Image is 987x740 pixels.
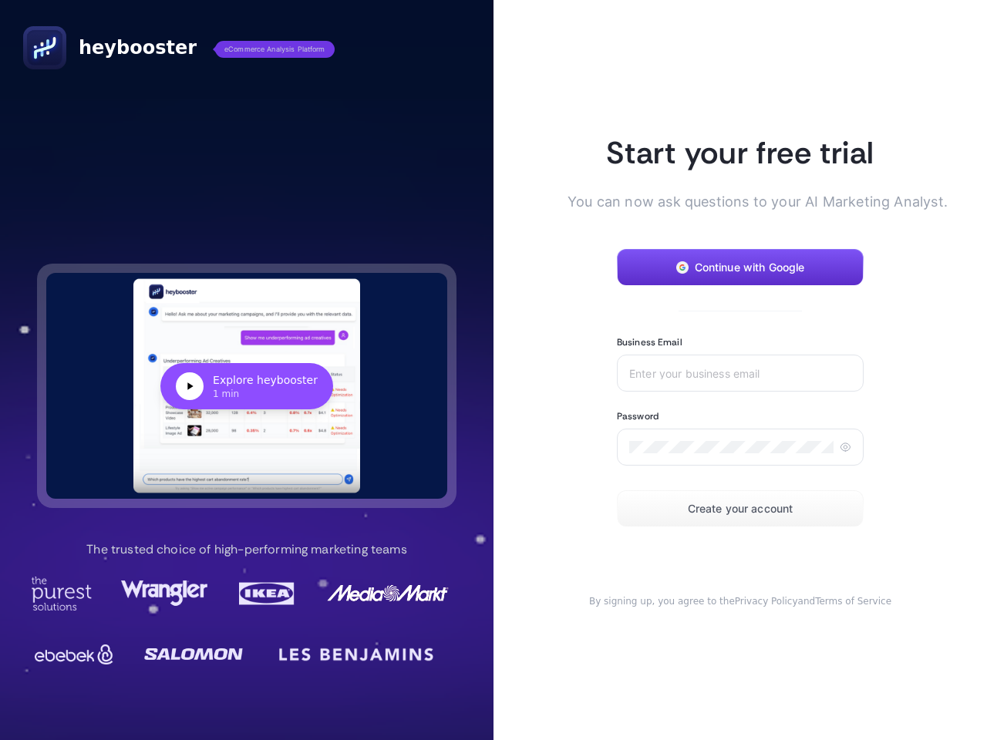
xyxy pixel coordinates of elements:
div: Explore heybooster [213,372,318,388]
a: Terms of Service [815,596,891,607]
button: Explore heybooster1 min [46,273,447,499]
a: heyboostereCommerce Analysis Platform [23,26,335,69]
img: Purest [31,577,93,610]
div: and [568,595,913,607]
img: Ikea [236,577,298,610]
label: Password [617,410,659,422]
span: Create your account [688,503,793,515]
p: You can now ask questions to your AI Marketing Analyst. [568,191,913,212]
label: Business Email [617,336,682,348]
span: heybooster [79,35,197,60]
img: Wrangler [121,577,207,610]
input: Enter your business email [629,367,851,379]
span: Continue with Google [695,261,805,274]
img: Salomon [144,639,243,670]
button: Continue with Google [617,249,864,286]
p: The trusted choice of high-performing marketing teams [86,540,406,559]
h1: Start your free trial [568,133,913,173]
div: 1 min [213,388,318,400]
button: Create your account [617,490,864,527]
img: MediaMarkt [326,577,450,610]
span: eCommerce Analysis Platform [215,41,335,58]
img: LesBenjamin [270,636,443,673]
a: Privacy Policy [735,596,798,607]
img: Ebebek [31,639,117,670]
span: By signing up, you agree to the [589,596,735,607]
